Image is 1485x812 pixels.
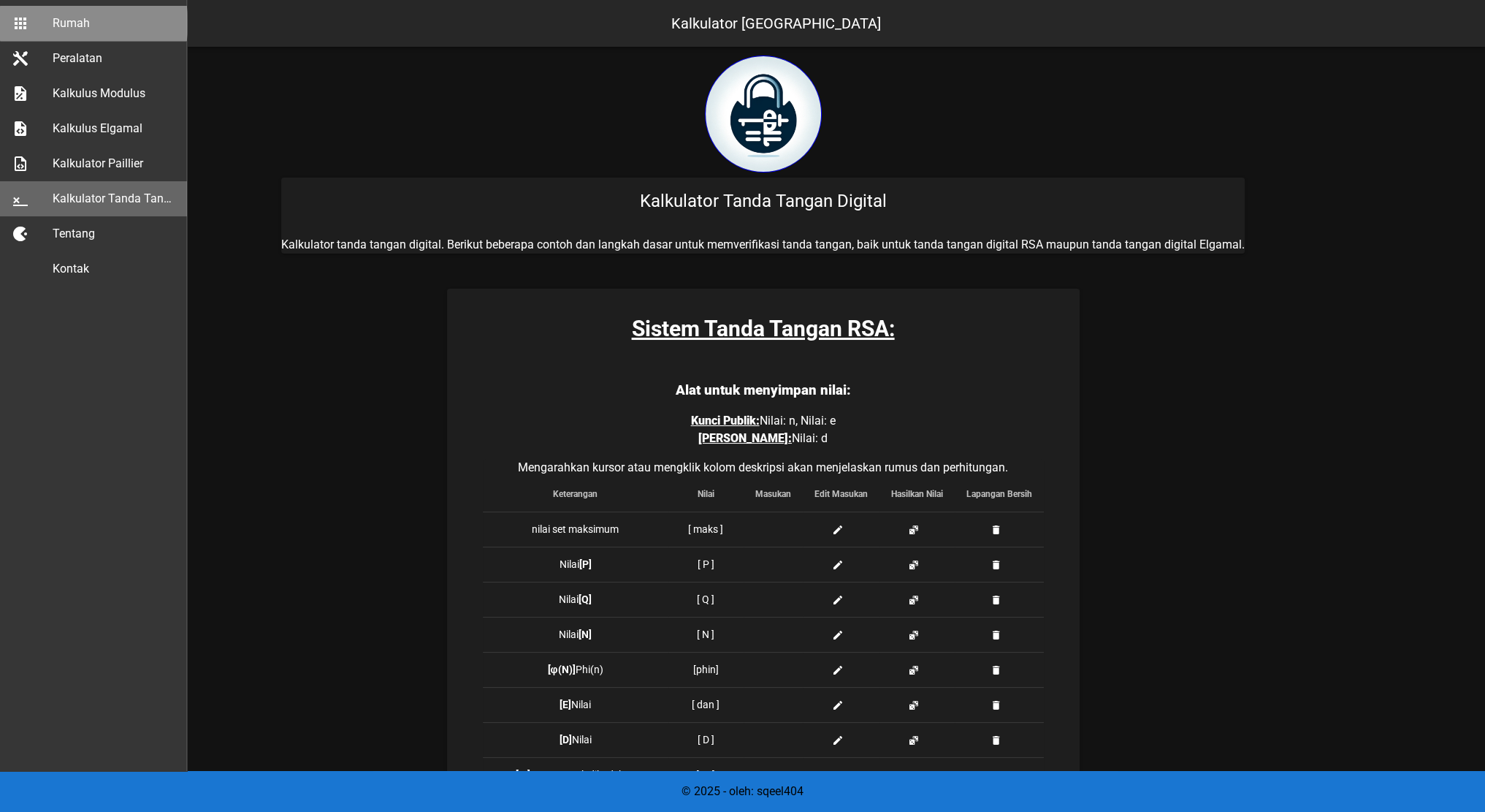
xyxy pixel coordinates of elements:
font: © 2025 - oleh: sqeel404 [682,784,803,798]
th: Edit Masukan [803,477,879,512]
font: Edit Masukan [814,489,868,499]
font: [N] [579,629,592,640]
font: [ N ] [697,629,714,640]
font: Nilai: n, Nilai: e [760,414,836,428]
font: Kalkulator Paillier [53,156,143,170]
font: [ P ] [698,558,714,570]
font: [D] [560,734,572,745]
font: Hasilkan Nilai [891,489,943,499]
font: Peralatan [53,51,102,65]
font: Nilai [571,699,591,710]
font: Kunci Publik: [691,414,760,428]
font: Kalkulator [GEOGRAPHIC_DATA] [671,15,881,32]
font: [φ(N)] [547,664,575,675]
font: Nilai [559,629,579,640]
font: Kalkulator Tanda Tangan Digital [53,191,220,205]
th: Hasilkan Nilai [879,477,955,512]
font: [P] [579,558,592,570]
th: Masukan [744,477,803,512]
font: Keterangan [553,489,598,499]
font: Masukan [755,489,791,499]
font: Tentang [53,227,95,240]
font: Lapangan Bersih [966,489,1032,499]
font: [E] [560,699,571,710]
font: Phi(n) [576,664,603,675]
font: [ maks ] [688,523,723,535]
font: Nilai [559,593,579,605]
font: [PERSON_NAME]: [698,431,792,445]
font: pesan untuk dikodekan [530,769,635,781]
font: Nilai [572,734,592,745]
th: Lapangan Bersih [955,477,1044,512]
font: Nilai [698,489,714,499]
font: Kalkulator tanda tangan digital. Berikut beberapa contoh dan langkah dasar untuk memverifikasi ta... [281,238,1245,251]
font: Kalkulus Modulus [53,86,145,100]
font: [M] [516,769,530,781]
img: logo enkripsi [705,56,822,172]
font: Alat untuk menyimpan nilai: [676,382,851,398]
th: Keterangan [483,477,668,512]
font: nilai set maksimum [532,523,619,535]
font: Kontak [53,262,89,276]
font: Mengarahkan kursor atau mengklik kolom deskripsi akan menjelaskan rumus dan perhitungan. [518,460,1008,474]
th: Nilai [668,477,744,512]
font: Kalkulator Tanda Tangan Digital [640,191,887,211]
font: Nilai [560,558,579,570]
font: [phin] [693,664,719,675]
font: [Q] [579,593,592,605]
font: [ M ] [696,769,715,781]
font: Sistem Tanda Tangan RSA: [632,316,895,341]
font: [ Q ] [697,593,714,605]
font: Rumah [53,16,90,30]
font: Nilai: d [792,431,828,445]
font: [ dan ] [692,699,719,710]
font: Kalkulus Elgamal [53,121,142,135]
font: [ D ] [698,734,714,745]
a: rumah [705,162,822,175]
